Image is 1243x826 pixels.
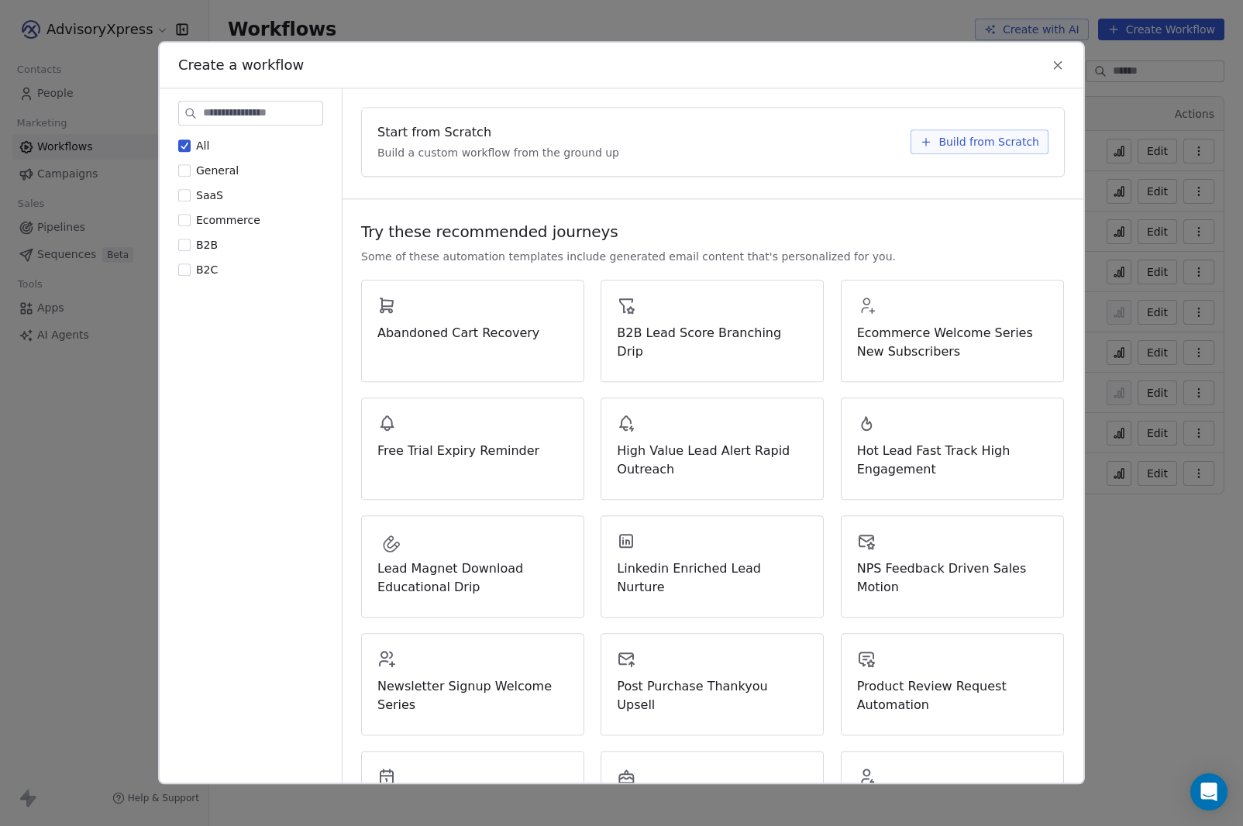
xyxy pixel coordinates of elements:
span: General [196,164,239,177]
span: Try these recommended journeys [361,221,618,243]
button: Ecommerce [178,212,191,228]
button: Build from Scratch [911,129,1048,154]
span: All [196,139,209,152]
span: Linkedin Enriched Lead Nurture [617,559,807,597]
span: Free Trial Expiry Reminder [377,442,568,460]
span: SaaS [196,189,223,201]
div: Open Intercom Messenger [1190,773,1228,811]
span: Some of these automation templates include generated email content that's personalized for you. [361,249,896,264]
button: B2B [178,237,191,253]
span: Abandoned Cart Recovery [377,324,568,342]
span: High Value Lead Alert Rapid Outreach [617,442,807,479]
span: Product Review Request Automation [857,677,1048,714]
span: Build from Scratch [938,134,1039,150]
button: General [178,163,191,178]
span: B2B Lead Score Branching Drip [617,324,807,361]
span: NPS Feedback Driven Sales Motion [857,559,1048,597]
span: Start from Scratch [377,123,491,142]
button: SaaS [178,188,191,203]
span: Create a workflow [178,55,304,75]
span: Ecommerce [196,214,260,226]
span: B2C [196,263,218,276]
span: Build a custom workflow from the ground up [377,145,619,160]
span: Hot Lead Fast Track High Engagement [857,442,1048,479]
span: Ecommerce Welcome Series New Subscribers [857,324,1048,361]
button: All [178,138,191,153]
span: Lead Magnet Download Educational Drip [377,559,568,597]
span: B2B [196,239,218,251]
span: Newsletter Signup Welcome Series [377,677,568,714]
span: Post Purchase Thankyou Upsell [617,677,807,714]
button: B2C [178,262,191,277]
